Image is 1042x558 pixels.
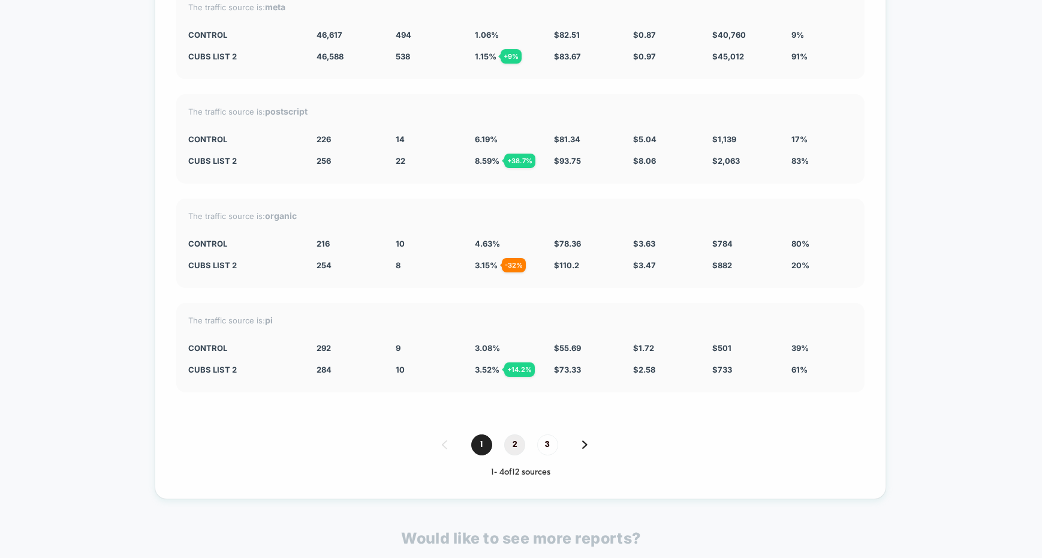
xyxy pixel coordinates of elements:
[396,365,405,374] span: 10
[712,343,731,353] span: $ 501
[633,134,656,144] span: $ 5.04
[475,156,499,166] span: 8.59 %
[633,30,656,40] span: $ 0.87
[317,343,331,353] span: 292
[188,260,299,270] div: Cubs List 2
[475,260,498,270] span: 3.15 %
[475,343,500,353] span: 3.08 %
[502,258,526,272] div: - 32 %
[712,134,736,144] span: $ 1,139
[791,156,853,166] div: 83%
[633,365,655,374] span: $ 2.58
[475,365,499,374] span: 3.52 %
[475,134,498,144] span: 6.19 %
[475,30,499,40] span: 1.06 %
[537,434,558,455] span: 3
[791,239,853,248] div: 80%
[188,239,299,248] div: CONTROL
[712,239,733,248] span: $ 784
[554,343,581,353] span: $ 55.69
[396,260,400,270] span: 8
[712,156,740,166] span: $ 2,063
[791,52,853,61] div: 91%
[712,52,744,61] span: $ 45,012
[396,52,410,61] span: 538
[791,30,853,40] div: 9%
[712,30,746,40] span: $ 40,760
[265,106,308,116] strong: postscript
[471,434,492,455] span: 1
[791,134,853,144] div: 17%
[504,154,535,168] div: + 38.7 %
[504,434,525,455] span: 2
[317,134,331,144] span: 226
[188,134,299,144] div: CONTROL
[265,2,285,12] strong: meta
[554,260,579,270] span: $ 110.2
[188,30,299,40] div: CONTROL
[633,239,655,248] span: $ 3.63
[554,52,581,61] span: $ 83.67
[176,467,865,478] div: 1 - 4 of 12 sources
[265,211,297,221] strong: organic
[265,315,273,325] strong: pi
[554,30,580,40] span: $ 82.51
[633,156,656,166] span: $ 8.06
[475,52,496,61] span: 1.15 %
[633,52,656,61] span: $ 0.97
[188,52,299,61] div: Cubs List 2
[396,239,405,248] span: 10
[401,529,641,547] p: Would like to see more reports?
[791,365,853,374] div: 61%
[396,134,405,144] span: 14
[317,52,344,61] span: 46,588
[582,440,588,449] img: pagination forward
[633,260,656,270] span: $ 3.47
[317,239,330,248] span: 216
[317,365,332,374] span: 284
[188,106,853,116] div: The traffic source is:
[501,49,522,64] div: + 9 %
[554,156,581,166] span: $ 93.75
[633,343,654,353] span: $ 1.72
[396,343,400,353] span: 9
[317,30,342,40] span: 46,617
[188,343,299,353] div: CONTROL
[396,30,411,40] span: 494
[554,134,580,144] span: $ 81.34
[188,365,299,374] div: Cubs List 2
[712,365,732,374] span: $ 733
[475,239,500,248] span: 4.63 %
[712,260,732,270] span: $ 882
[791,260,853,270] div: 20%
[188,315,853,325] div: The traffic source is:
[317,260,332,270] span: 254
[188,156,299,166] div: Cubs List 2
[554,239,581,248] span: $ 78.36
[317,156,331,166] span: 256
[791,343,853,353] div: 39%
[504,362,535,377] div: + 14.2 %
[188,211,853,221] div: The traffic source is:
[396,156,405,166] span: 22
[188,2,853,12] div: The traffic source is:
[554,365,581,374] span: $ 73.33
